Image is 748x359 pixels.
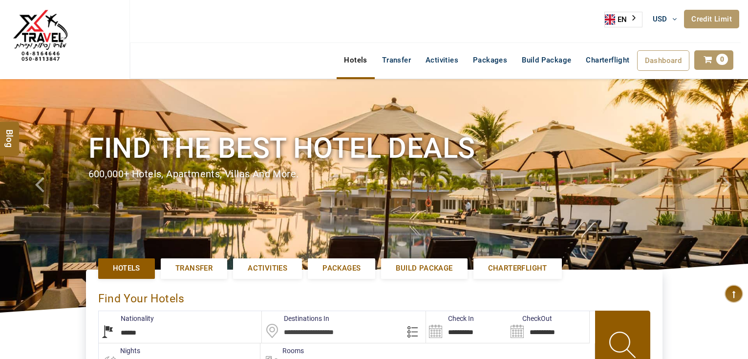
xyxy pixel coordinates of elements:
div: 600,000+ hotels, apartments, villas and more. [88,167,660,181]
span: Charterflight [586,56,629,64]
div: Find Your Hotels [98,282,650,311]
label: Check In [426,314,474,323]
input: Search [508,311,589,343]
a: Hotels [98,258,155,278]
a: Activities [233,258,302,278]
h1: Find the best hotel deals [88,130,660,167]
span: Blog [3,129,16,137]
span: Build Package [396,263,452,274]
div: Language [604,12,642,27]
span: Hotels [113,263,140,274]
a: Activities [418,50,466,70]
img: The Royal Line Holidays [7,4,73,70]
a: Credit Limit [684,10,739,28]
span: Transfer [175,263,213,274]
a: 0 [694,50,733,70]
span: Activities [248,263,287,274]
a: Packages [466,50,514,70]
a: Charterflight [578,50,637,70]
label: nights [98,346,140,356]
a: Packages [308,258,375,278]
a: EN [605,12,642,27]
a: Hotels [337,50,374,70]
label: Destinations In [262,314,329,323]
label: CheckOut [508,314,552,323]
label: Nationality [99,314,154,323]
a: Build Package [514,50,578,70]
span: Charterflight [488,263,547,274]
label: Rooms [260,346,304,356]
a: Charterflight [473,258,562,278]
a: Build Package [381,258,467,278]
span: Packages [322,263,361,274]
span: Dashboard [645,56,682,65]
a: Transfer [161,258,227,278]
span: 0 [716,54,728,65]
aside: Language selected: English [604,12,642,27]
input: Search [426,311,508,343]
span: USD [653,15,667,23]
a: Transfer [375,50,418,70]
